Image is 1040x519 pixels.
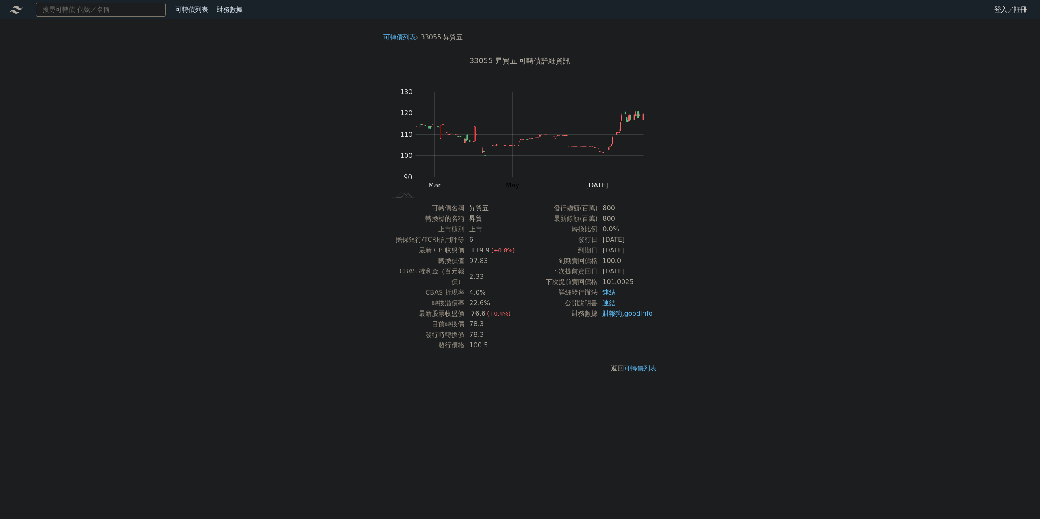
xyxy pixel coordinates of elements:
span: (+0.8%) [491,247,515,254]
h1: 33055 昇貿五 可轉債詳細資訊 [377,55,663,67]
td: [DATE] [598,235,653,245]
td: 上市櫃別 [387,224,464,235]
td: 97.83 [464,256,520,266]
a: 可轉債列表 [175,6,208,13]
a: 連結 [602,299,615,307]
td: 上市 [464,224,520,235]
td: 詳細發行辦法 [520,287,598,298]
td: [DATE] [598,266,653,277]
td: 800 [598,213,653,224]
td: 轉換溢價率 [387,298,464,308]
div: 76.6 [469,308,487,319]
tspan: Mar [429,181,441,189]
td: 100.0 [598,256,653,266]
a: 財報狗 [602,310,622,317]
td: 發行總額(百萬) [520,203,598,213]
tspan: 90 [404,173,412,181]
td: 昇貿 [464,213,520,224]
a: 連結 [602,289,615,296]
input: 搜尋可轉債 代號／名稱 [36,3,166,17]
td: 轉換標的名稱 [387,213,464,224]
td: 22.6% [464,298,520,308]
td: CBAS 折現率 [387,287,464,298]
tspan: 110 [400,131,413,138]
tspan: 100 [400,152,413,159]
td: 78.3 [464,329,520,340]
td: 100.5 [464,340,520,351]
td: 發行時轉換價 [387,329,464,340]
td: 最新餘額(百萬) [520,213,598,224]
td: 0.0% [598,224,653,235]
span: (+0.4%) [487,310,511,317]
a: 財務數據 [217,6,243,13]
td: 最新股票收盤價 [387,308,464,319]
td: CBAS 權利金（百元報價） [387,266,464,287]
td: 6 [464,235,520,245]
li: › [383,32,418,42]
td: 78.3 [464,319,520,329]
td: 昇貿五 [464,203,520,213]
td: [DATE] [598,245,653,256]
tspan: 130 [400,88,413,96]
g: Chart [396,88,656,206]
tspan: 120 [400,109,413,117]
td: 發行價格 [387,340,464,351]
td: 4.0% [464,287,520,298]
td: 下次提前賣回價格 [520,277,598,287]
td: 轉換比例 [520,224,598,235]
td: 財務數據 [520,308,598,319]
li: 33055 昇貿五 [421,32,463,42]
td: 公開說明書 [520,298,598,308]
a: 可轉債列表 [383,33,416,41]
td: , [598,308,653,319]
td: 下次提前賣回日 [520,266,598,277]
a: 登入／註冊 [988,3,1033,16]
td: 目前轉換價 [387,319,464,329]
td: 2.33 [464,266,520,287]
td: 到期日 [520,245,598,256]
td: 最新 CB 收盤價 [387,245,464,256]
td: 800 [598,203,653,213]
td: 轉換價值 [387,256,464,266]
div: 119.9 [469,245,491,256]
a: goodinfo [624,310,652,317]
td: 到期賣回價格 [520,256,598,266]
a: 可轉債列表 [624,364,656,372]
tspan: May [506,181,519,189]
td: 發行日 [520,235,598,245]
p: 返回 [377,364,663,373]
td: 101.0025 [598,277,653,287]
td: 擔保銀行/TCRI信用評等 [387,235,464,245]
tspan: [DATE] [586,181,608,189]
td: 可轉債名稱 [387,203,464,213]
